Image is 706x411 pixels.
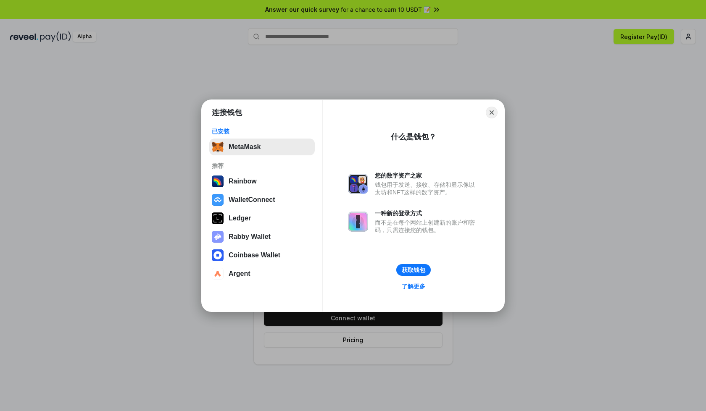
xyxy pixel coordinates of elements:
[212,175,224,187] img: svg+xml,%3Csvg%20width%3D%22120%22%20height%3D%22120%22%20viewBox%3D%220%200%20120%20120%22%20fil...
[402,283,425,290] div: 了解更多
[212,231,224,243] img: svg+xml,%3Csvg%20xmlns%3D%22http%3A%2F%2Fwww.w3.org%2F2000%2Fsvg%22%20fill%3D%22none%22%20viewBox...
[348,212,368,232] img: svg+xml,%3Csvg%20xmlns%3D%22http%3A%2F%2Fwww.w3.org%2F2000%2Fsvg%22%20fill%3D%22none%22%20viewBox...
[229,251,280,259] div: Coinbase Wallet
[375,219,479,234] div: 而不是在每个网站上创建新的账户和密码，只需连接您的钱包。
[212,194,224,206] img: svg+xml,%3Csvg%20width%3D%2228%22%20height%3D%2228%22%20viewBox%3D%220%200%2028%2028%22%20fill%3D...
[212,212,224,224] img: svg+xml,%3Csvg%20xmlns%3D%22http%3A%2F%2Fwww.w3.org%2F2000%2Fsvg%22%20width%3D%2228%22%20height%3...
[212,249,224,261] img: svg+xml,%3Csvg%20width%3D%2228%22%20height%3D%2228%22%20viewBox%3D%220%200%2028%2028%22%20fill%3D...
[391,132,436,142] div: 什么是钱包？
[209,247,315,264] button: Coinbase Wallet
[209,228,315,245] button: Rabby Wallet
[212,141,224,153] img: svg+xml,%3Csvg%20fill%3D%22none%22%20height%3D%2233%22%20viewBox%3D%220%200%2035%2033%22%20width%...
[229,143,261,151] div: MetaMask
[212,162,312,170] div: 推荐
[396,264,431,276] button: 获取钱包
[229,196,275,204] div: WalletConnect
[209,191,315,208] button: WalletConnect
[402,266,425,274] div: 获取钱包
[229,178,257,185] div: Rainbow
[212,268,224,280] img: svg+xml,%3Csvg%20width%3D%2228%22%20height%3D%2228%22%20viewBox%3D%220%200%2028%2028%22%20fill%3D...
[209,210,315,227] button: Ledger
[209,139,315,155] button: MetaMask
[209,173,315,190] button: Rainbow
[348,174,368,194] img: svg+xml,%3Csvg%20xmlns%3D%22http%3A%2F%2Fwww.w3.org%2F2000%2Fsvg%22%20fill%3D%22none%22%20viewBox...
[229,233,271,241] div: Rabby Wallet
[375,209,479,217] div: 一种新的登录方式
[209,265,315,282] button: Argent
[397,281,430,292] a: 了解更多
[212,107,242,118] h1: 连接钱包
[212,128,312,135] div: 已安装
[229,270,250,277] div: Argent
[375,172,479,179] div: 您的数字资产之家
[229,215,251,222] div: Ledger
[375,181,479,196] div: 钱包用于发送、接收、存储和显示像以太坊和NFT这样的数字资产。
[486,107,498,118] button: Close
